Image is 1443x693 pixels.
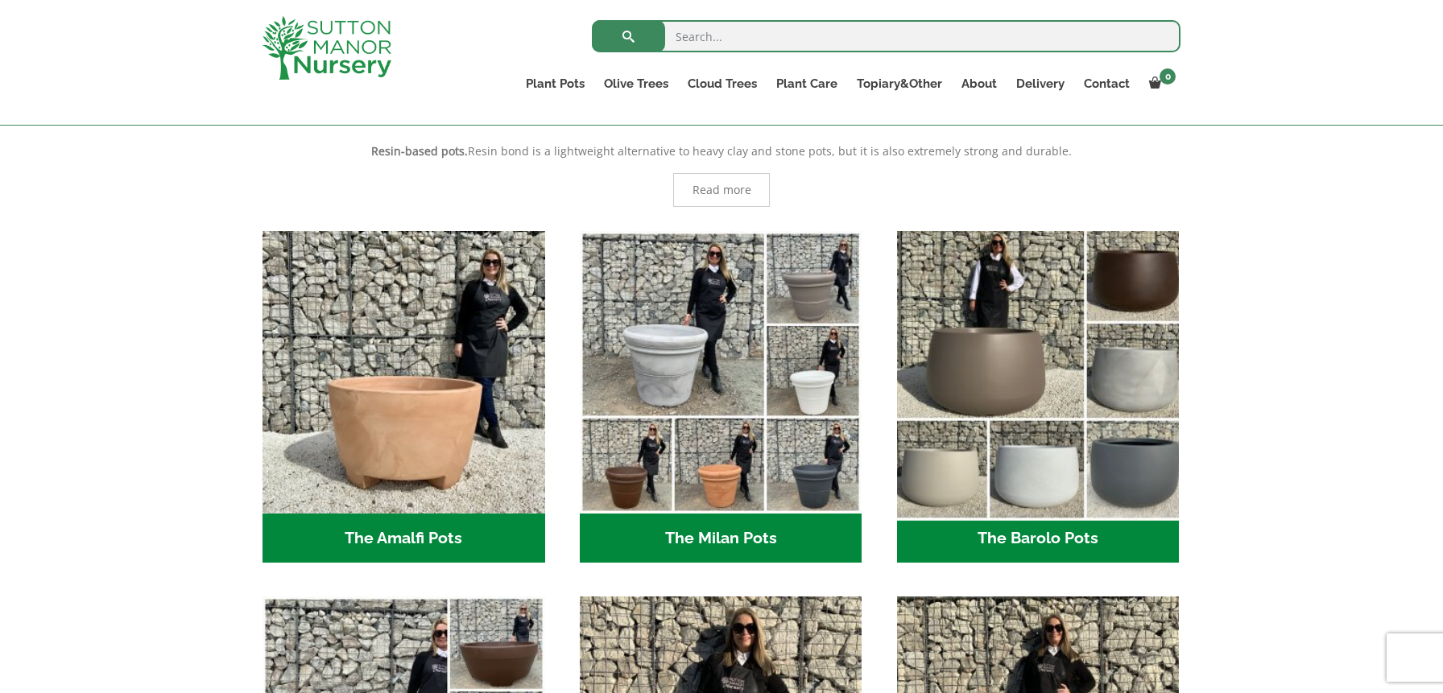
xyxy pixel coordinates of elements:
[678,72,767,95] a: Cloud Trees
[580,514,862,563] h2: The Milan Pots
[263,142,1180,161] p: Resin bond is a lightweight alternative to heavy clay and stone pots, but it is also extremely st...
[263,231,545,514] img: The Amalfi Pots
[594,72,678,95] a: Olive Trees
[580,231,862,514] img: The Milan Pots
[592,20,1180,52] input: Search...
[1139,72,1180,95] a: 0
[693,184,751,196] span: Read more
[263,16,391,80] img: logo
[1074,72,1139,95] a: Contact
[580,231,862,563] a: Visit product category The Milan Pots
[890,224,1186,520] img: The Barolo Pots
[847,72,952,95] a: Topiary&Other
[516,72,594,95] a: Plant Pots
[263,231,545,563] a: Visit product category The Amalfi Pots
[1160,68,1176,85] span: 0
[371,143,468,159] strong: Resin-based pots.
[767,72,847,95] a: Plant Care
[1007,72,1074,95] a: Delivery
[952,72,1007,95] a: About
[897,231,1180,563] a: Visit product category The Barolo Pots
[897,514,1180,563] h2: The Barolo Pots
[263,514,545,563] h2: The Amalfi Pots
